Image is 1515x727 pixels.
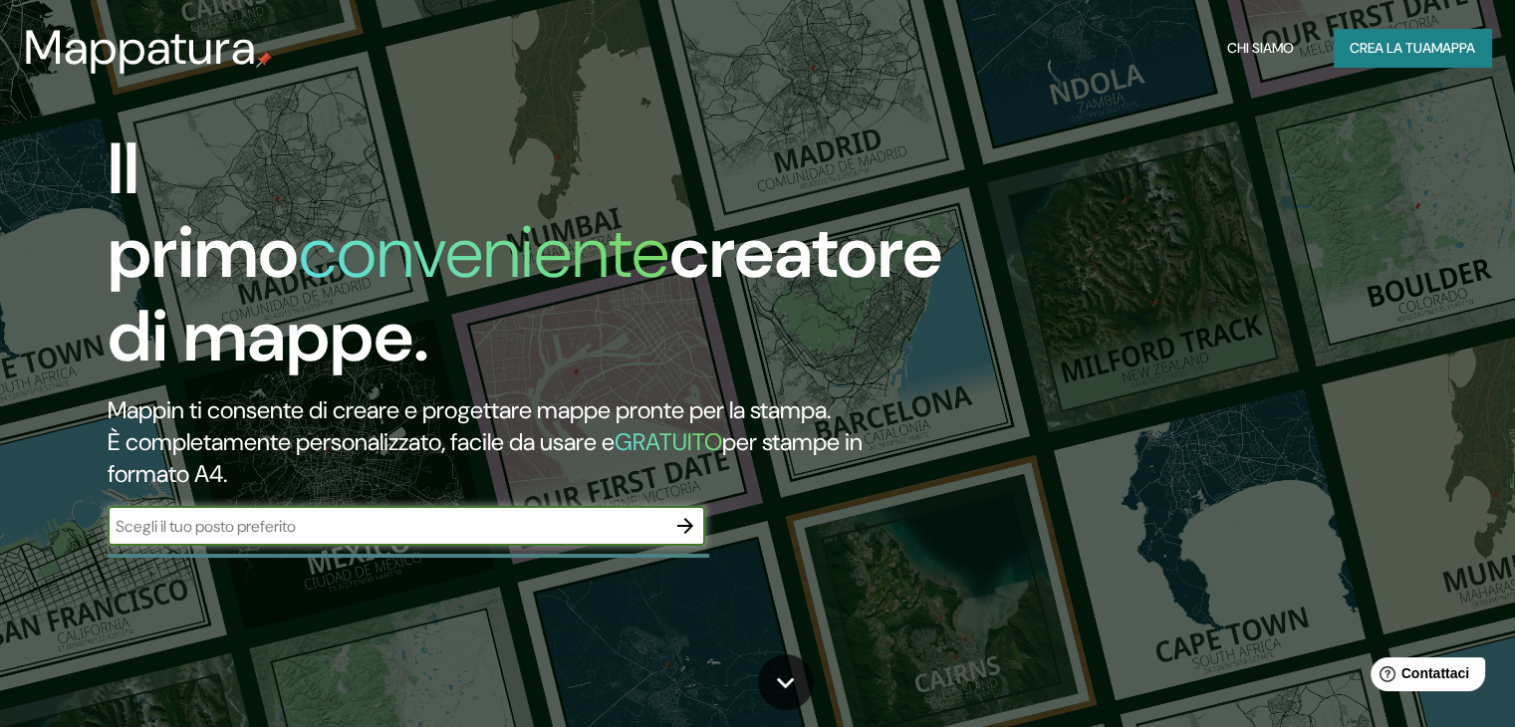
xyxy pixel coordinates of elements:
button: Chi siamo [1219,29,1302,67]
font: GRATUITO [615,426,722,457]
font: È completamente personalizzato, facile da usare e [108,426,615,457]
input: Scegli il tuo posto preferito [108,515,665,538]
font: mappa [1431,39,1475,57]
font: Crea la tua [1350,39,1431,57]
font: Chi siamo [1227,39,1294,57]
font: Mappin ti consente di creare e progettare mappe pronte per la stampa. [108,394,831,425]
font: per stampe in formato A4. [108,426,863,489]
font: conveniente [299,206,669,299]
button: Crea la tuamappa [1334,29,1491,67]
font: Il primo [108,122,299,299]
font: Mappatura [24,16,256,79]
font: creatore di mappe. [108,206,942,382]
iframe: Avvio widget di aiuto [1338,649,1493,705]
img: mappatura-pin [256,52,272,68]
